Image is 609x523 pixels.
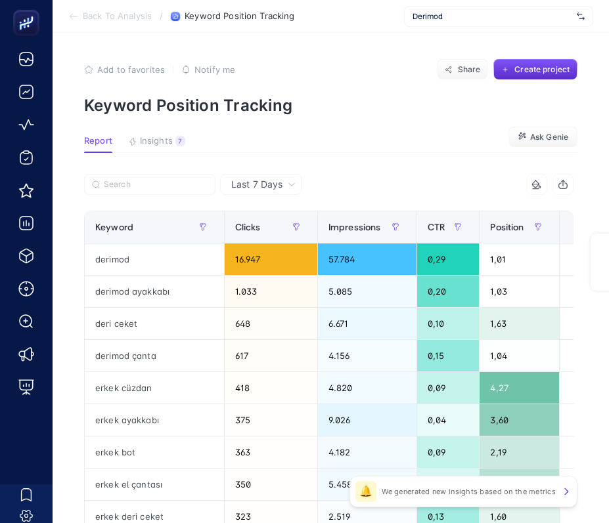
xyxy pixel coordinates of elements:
[185,11,294,22] span: Keyword Position Tracking
[95,222,133,232] span: Keyword
[480,436,558,468] div: 2,19
[480,276,558,307] div: 1,03
[318,340,417,371] div: 4.156
[318,308,417,339] div: 6.671
[85,372,224,404] div: erkek cüzdan
[85,276,224,307] div: derimod ayakkabı
[417,340,480,371] div: 0,15
[84,96,577,115] p: Keyword Position Tracking
[480,469,558,500] div: 2,65
[480,404,558,436] div: 3,60
[480,340,558,371] div: 1,04
[225,404,317,436] div: 375
[480,372,558,404] div: 4,27
[318,276,417,307] div: 5.085
[85,308,224,339] div: deri ceket
[225,243,317,275] div: 16.947
[175,136,185,146] div: 7
[85,469,224,500] div: erkek el çantası
[514,64,570,75] span: Create project
[231,178,282,191] span: Last 7 Days
[194,64,235,75] span: Notify me
[572,222,597,232] div: +
[458,64,481,75] span: Share
[225,372,317,404] div: 418
[480,308,558,339] div: 1,63
[437,59,488,80] button: Share
[382,486,556,497] p: We generated new insights based on the metrics
[530,132,568,142] span: Ask Genie
[160,10,163,21] span: /
[225,276,317,307] div: 1.033
[417,243,480,275] div: 0,29
[328,222,381,232] span: Impressions
[235,222,261,232] span: Clicks
[225,436,317,468] div: 363
[84,64,165,75] button: Add to favorites
[140,136,173,146] span: Insights
[225,469,317,500] div: 350
[428,222,445,232] span: CTR
[493,59,577,80] button: Create project
[417,469,480,500] div: 0,06
[577,10,585,23] img: svg%3e
[318,372,417,404] div: 4.820
[417,308,480,339] div: 0,10
[97,64,165,75] span: Add to favorites
[508,127,577,148] button: Ask Genie
[480,243,558,275] div: 1,01
[84,136,112,146] span: Report
[225,308,317,339] div: 648
[318,404,417,436] div: 9.026
[85,340,224,371] div: derimod çanta
[85,436,224,468] div: erkek bot
[355,481,376,502] div: 🔔
[417,436,480,468] div: 0,09
[318,243,417,275] div: 57.784
[181,64,235,75] button: Notify me
[417,372,480,404] div: 0,09
[318,436,417,468] div: 4.182
[85,243,224,275] div: derimod
[417,276,480,307] div: 0,20
[225,340,317,371] div: 617
[413,11,572,22] span: Derimod
[318,469,417,500] div: 5.458
[490,222,524,232] span: Position
[85,404,224,436] div: erkek ayakkabı
[83,11,152,22] span: Back To Analysis
[570,222,581,251] div: 5 items selected
[417,404,480,436] div: 0,04
[104,180,208,190] input: Search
